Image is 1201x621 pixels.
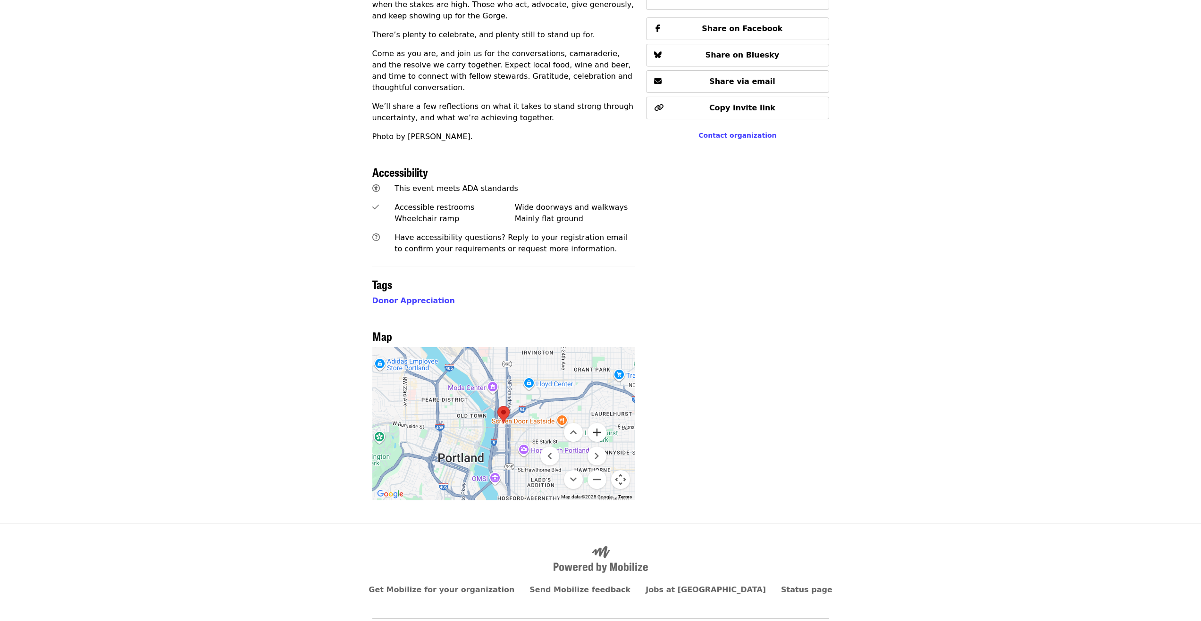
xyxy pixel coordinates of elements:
i: universal-access icon [372,184,380,193]
i: check icon [372,203,379,212]
div: Wide doorways and walkways [515,202,635,213]
span: Map data ©2025 Google [561,494,613,499]
span: Share via email [709,77,775,86]
div: Mainly flat ground [515,213,635,224]
a: Send Mobilize feedback [529,585,630,594]
button: Zoom out [588,470,606,489]
span: Copy invite link [709,103,775,112]
p: Photo by [PERSON_NAME]. [372,131,635,142]
span: Share on Bluesky [705,50,780,59]
button: Move up [564,423,583,442]
button: Map camera controls [611,470,630,489]
button: Move down [564,470,583,489]
i: question-circle icon [372,233,380,242]
span: Have accessibility questions? Reply to your registration email to confirm your requirements or re... [395,233,627,253]
button: Share on Facebook [646,17,829,40]
p: There’s plenty to celebrate, and plenty still to stand up for. [372,29,635,41]
span: Tags [372,276,392,292]
span: This event meets ADA standards [395,184,518,193]
p: Come as you are, and join us for the conversations, camaraderie, and the resolve we carry togethe... [372,48,635,93]
button: Share via email [646,70,829,93]
a: Terms (opens in new tab) [618,494,632,499]
button: Move left [540,447,559,465]
button: Move right [588,447,606,465]
button: Copy invite link [646,97,829,119]
nav: Primary footer navigation [372,584,829,596]
img: Google [375,488,406,500]
a: Get Mobilize for your organization [369,585,514,594]
span: Map [372,328,392,344]
p: We’ll share a few reflections on what it takes to stand strong through uncertainty, and what we’r... [372,101,635,124]
span: Share on Facebook [702,24,782,33]
button: Zoom in [588,423,606,442]
div: Wheelchair ramp [395,213,515,224]
a: Jobs at [GEOGRAPHIC_DATA] [646,585,766,594]
a: Contact organization [698,132,776,139]
div: Accessible restrooms [395,202,515,213]
a: Status page [781,585,832,594]
button: Share on Bluesky [646,44,829,66]
a: Open this area in Google Maps (opens a new window) [375,488,406,500]
span: Accessibility [372,164,428,180]
img: Powered by Mobilize [554,546,648,573]
a: Donor Appreciation [372,296,455,305]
